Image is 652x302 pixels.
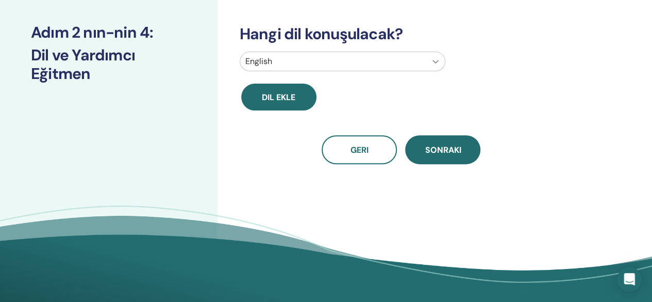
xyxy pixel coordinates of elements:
span: Geri [350,145,369,155]
button: Sonraki [405,135,480,164]
div: Open Intercom Messenger [617,267,642,292]
h3: Hangi dil konuşulacak? [233,25,569,43]
h3: Dil ve Yardımcı Eğitmen [31,46,187,83]
h3: Adım 2 nın-nin 4 : [31,23,187,42]
span: Dil ekle [262,92,295,103]
span: Sonraki [425,145,461,155]
button: Geri [322,135,397,164]
button: Dil ekle [241,84,316,110]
